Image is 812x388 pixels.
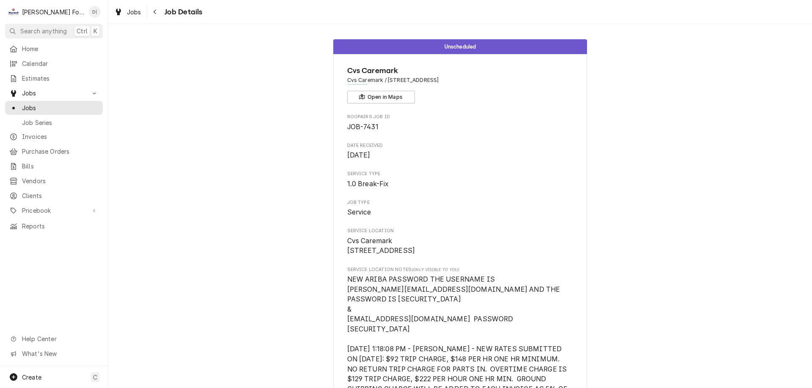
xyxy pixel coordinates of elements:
[22,176,99,185] span: Vendors
[347,236,573,256] span: Service Location
[22,222,99,231] span: Reports
[347,207,573,217] span: Job Type
[347,199,573,206] span: Job Type
[22,349,98,358] span: What's New
[347,114,573,120] span: Roopairs Job ID
[22,206,86,215] span: Pricebook
[5,130,103,144] a: Invoices
[22,59,99,68] span: Calendar
[8,6,19,18] div: M
[347,208,371,216] span: Service
[347,266,573,273] span: Service Location Notes
[22,162,99,171] span: Bills
[89,6,101,18] div: Derek Testa (81)'s Avatar
[333,39,587,54] div: Status
[347,65,573,103] div: Client Information
[5,101,103,115] a: Jobs
[89,6,101,18] div: D(
[22,89,86,98] span: Jobs
[22,103,99,112] span: Jobs
[444,44,476,49] span: Unscheduled
[347,151,370,159] span: [DATE]
[347,123,379,131] span: JOB-7431
[347,122,573,132] span: Roopairs Job ID
[22,132,99,141] span: Invoices
[22,44,99,53] span: Home
[347,179,573,189] span: Service Type
[5,332,103,346] a: Go to Help Center
[5,116,103,130] a: Job Series
[347,91,415,103] button: Open in Maps
[127,8,141,16] span: Jobs
[5,86,103,100] a: Go to Jobs
[347,171,573,189] div: Service Type
[347,65,573,76] span: Name
[347,142,573,160] div: Date Received
[148,5,162,19] button: Navigate back
[22,74,99,83] span: Estimates
[347,142,573,149] span: Date Received
[93,373,97,382] span: C
[22,147,99,156] span: Purchase Orders
[411,267,459,272] span: (Only Visible to You)
[347,228,573,234] span: Service Location
[5,71,103,85] a: Estimates
[5,159,103,173] a: Bills
[5,203,103,217] a: Go to Pricebook
[111,5,145,19] a: Jobs
[5,347,103,361] a: Go to What's New
[20,27,67,35] span: Search anything
[5,57,103,71] a: Calendar
[162,6,203,18] span: Job Details
[22,374,41,381] span: Create
[5,219,103,233] a: Reports
[347,150,573,160] span: Date Received
[22,191,99,200] span: Clients
[5,24,103,38] button: Search anythingCtrlK
[77,27,88,35] span: Ctrl
[347,76,573,84] span: Address
[5,42,103,56] a: Home
[5,144,103,158] a: Purchase Orders
[347,228,573,256] div: Service Location
[347,237,415,255] span: Cvs Caremark [STREET_ADDRESS]
[22,8,84,16] div: [PERSON_NAME] Food Equipment Service
[22,334,98,343] span: Help Center
[5,174,103,188] a: Vendors
[5,189,103,203] a: Clients
[347,114,573,132] div: Roopairs Job ID
[93,27,97,35] span: K
[8,6,19,18] div: Marshall Food Equipment Service's Avatar
[347,171,573,177] span: Service Type
[347,199,573,217] div: Job Type
[347,180,389,188] span: 1.0 Break-Fix
[22,118,99,127] span: Job Series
